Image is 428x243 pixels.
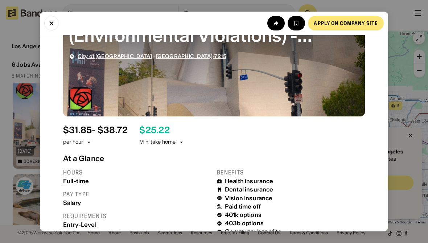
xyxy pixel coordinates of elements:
span: [GEOGRAPHIC_DATA]-7215 [156,53,226,59]
div: Full-time [63,178,211,185]
div: Benefits [217,169,365,176]
div: Vision insurance [225,195,273,202]
div: Requirements [63,212,211,220]
img: City of Pasadena logo [69,87,92,111]
div: Hours [63,169,211,176]
div: Salary [63,199,211,206]
div: 401k options [225,211,262,218]
button: Close [44,16,59,30]
div: Paid time off [225,203,261,210]
div: No Requirements [63,230,211,236]
div: · [78,53,226,59]
div: Dental insurance [225,186,273,193]
div: per hour [63,139,83,146]
div: Entry-Level [63,221,211,228]
div: $ 31.85 - $38.72 [63,125,128,136]
div: 403b options [225,220,264,227]
div: At a Glance [63,154,365,163]
div: Health insurance [225,178,273,185]
div: Pay type [63,190,211,198]
span: City of [GEOGRAPHIC_DATA] [78,53,152,59]
div: Apply on company site [314,21,378,26]
div: Commuter benefits [225,228,281,235]
div: $ 25.22 [139,125,169,136]
div: Min. take home [139,139,184,146]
